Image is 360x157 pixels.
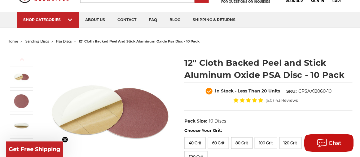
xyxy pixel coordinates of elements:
dd: 10 Discs [209,118,226,124]
button: Previous [15,53,29,66]
a: blog [163,12,187,28]
button: Close teaser [62,137,68,143]
div: Get Free ShippingClose teaser [6,141,63,157]
span: Chat [329,140,342,146]
img: peel and stick psa aluminum oxide disc [14,93,29,109]
span: 43 Reviews [275,98,298,102]
span: In Stock [215,88,234,94]
dt: Pack Size: [184,118,207,124]
dt: SKU: [287,88,297,95]
span: (5.0) [266,98,274,102]
a: faq [143,12,163,28]
a: home [7,39,18,43]
span: Units [269,88,280,94]
a: psa discs [56,39,72,43]
a: contact [111,12,143,28]
div: SHOP CATEGORIES [23,17,73,22]
label: Choose Your Grit: [184,128,353,134]
button: Chat [304,134,354,152]
span: 20 [262,88,267,94]
span: Get Free Shipping [9,146,61,153]
a: shipping & returns [187,12,242,28]
a: sanding discs [25,39,49,43]
h1: 12" Cloth Backed Peel and Stick Aluminum Oxide PSA Disc - 10 Pack [184,57,353,81]
span: 12" cloth backed peel and stick aluminum oxide psa disc - 10 pack [79,39,200,43]
img: 12 inch Aluminum Oxide PSA Sanding Disc with Cloth Backing [14,69,29,85]
span: - Less Than [235,88,261,94]
img: sticky backed sanding disc [14,118,29,133]
a: about us [79,12,111,28]
dd: CPSAA12060-10 [299,88,332,95]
